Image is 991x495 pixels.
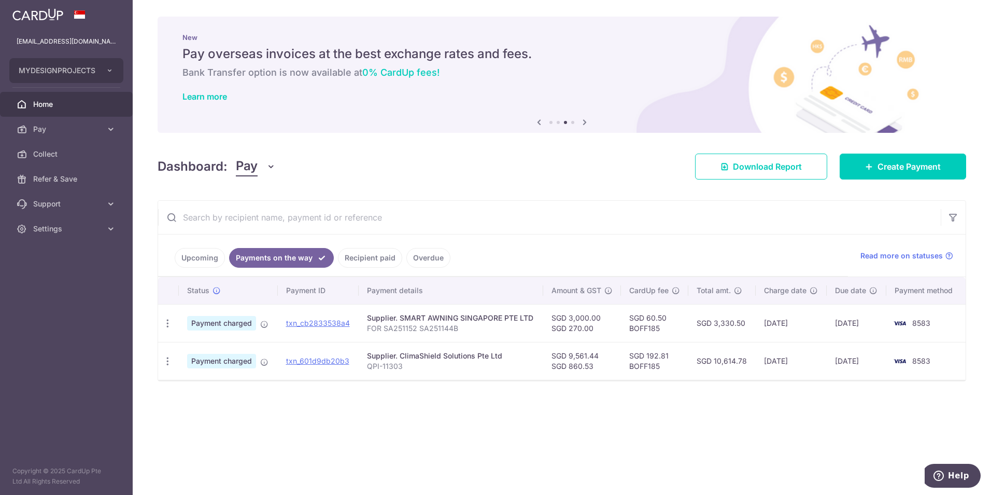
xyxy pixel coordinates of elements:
[543,304,621,342] td: SGD 3,000.00 SGD 270.00
[827,304,886,342] td: [DATE]
[688,342,756,380] td: SGD 10,614.78
[367,323,535,334] p: FOR SA251152 SA251144B
[33,149,102,159] span: Collect
[629,285,669,296] span: CardUp fee
[182,33,941,42] p: New
[695,154,827,180] a: Download Report
[187,285,209,296] span: Status
[925,464,981,490] iframe: Opens a widget where you can find more information
[187,354,256,368] span: Payment charged
[158,201,941,234] input: Search by recipient name, payment id or reference
[877,160,941,173] span: Create Payment
[187,316,256,331] span: Payment charged
[229,248,334,268] a: Payments on the way
[19,65,95,76] span: MYDESIGNPROJECTS
[860,251,953,261] a: Read more on statuses
[9,58,123,83] button: MYDESIGNPROJECTS
[33,99,102,109] span: Home
[912,319,930,327] span: 8583
[33,199,102,209] span: Support
[697,285,731,296] span: Total amt.
[764,285,806,296] span: Charge date
[17,36,116,47] p: [EMAIL_ADDRESS][DOMAIN_NAME]
[33,124,102,134] span: Pay
[835,285,866,296] span: Due date
[889,355,910,367] img: Bank Card
[543,342,621,380] td: SGD 9,561.44 SGD 860.53
[827,342,886,380] td: [DATE]
[912,356,930,365] span: 8583
[886,277,966,304] th: Payment method
[278,277,359,304] th: Payment ID
[286,356,349,365] a: txn_601d9db20b3
[621,342,688,380] td: SGD 192.81 BOFF185
[733,160,802,173] span: Download Report
[175,248,225,268] a: Upcoming
[860,251,943,261] span: Read more on statuses
[12,8,63,21] img: CardUp
[840,154,966,180] a: Create Payment
[182,46,941,62] h5: Pay overseas invoices at the best exchange rates and fees.
[158,157,228,176] h4: Dashboard:
[286,319,350,327] a: txn_cb2833538a4
[359,277,543,304] th: Payment details
[551,285,601,296] span: Amount & GST
[338,248,402,268] a: Recipient paid
[367,361,535,372] p: QPI-11303
[756,342,827,380] td: [DATE]
[756,304,827,342] td: [DATE]
[182,66,941,79] h6: Bank Transfer option is now available at
[621,304,688,342] td: SGD 60.50 BOFF185
[158,17,966,133] img: International Invoice Banner
[889,317,910,329] img: Bank Card
[236,157,258,176] span: Pay
[33,224,102,234] span: Settings
[33,174,102,184] span: Refer & Save
[182,91,227,102] a: Learn more
[367,313,535,323] div: Supplier. SMART AWNING SINGAPORE PTE LTD
[406,248,450,268] a: Overdue
[688,304,756,342] td: SGD 3,330.50
[367,351,535,361] div: Supplier. ClimaShield Solutions Pte Ltd
[236,157,276,176] button: Pay
[362,67,440,78] span: 0% CardUp fees!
